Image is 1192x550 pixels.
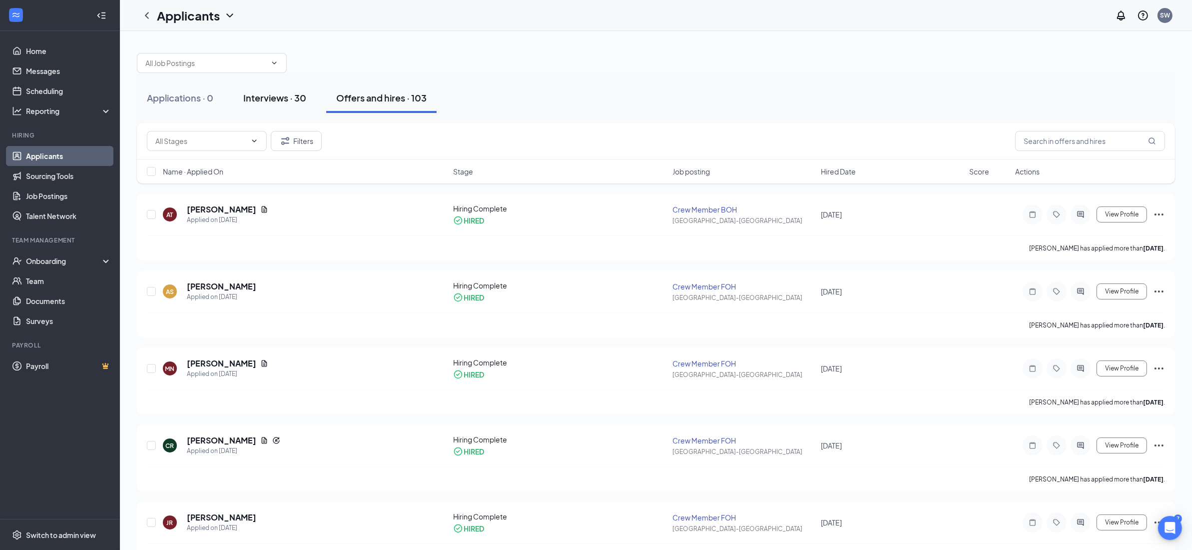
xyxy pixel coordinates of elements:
div: HIRED [464,215,484,225]
svg: ChevronDown [250,137,258,145]
svg: Note [1027,210,1039,218]
div: MN [165,364,175,373]
span: [DATE] [821,364,842,373]
svg: Note [1027,441,1039,449]
a: Scheduling [26,81,111,101]
span: View Profile [1105,519,1139,526]
a: Sourcing Tools [26,166,111,186]
div: Hiring Complete [453,511,666,521]
div: CR [166,441,174,450]
h5: [PERSON_NAME] [187,435,256,446]
b: [DATE] [1143,244,1164,252]
p: [PERSON_NAME] has applied more than . [1029,475,1165,483]
div: HIRED [464,523,484,533]
h5: [PERSON_NAME] [187,358,256,369]
div: Crew Member FOH [673,435,815,445]
svg: Ellipses [1153,362,1165,374]
span: [DATE] [821,210,842,219]
div: Crew Member FOH [673,358,815,368]
span: Stage [453,166,473,176]
b: [DATE] [1143,398,1164,406]
b: [DATE] [1143,321,1164,329]
div: Switch to admin view [26,530,96,540]
div: Applied on [DATE] [187,369,268,379]
svg: WorkstreamLogo [11,10,21,20]
a: Applicants [26,146,111,166]
svg: ActiveChat [1075,518,1087,526]
svg: Document [260,359,268,367]
svg: MagnifyingGlass [1148,137,1156,145]
h1: Applicants [157,7,220,24]
p: [PERSON_NAME] has applied more than . [1029,321,1165,329]
button: View Profile [1097,437,1147,453]
div: Hiring [12,131,109,139]
div: AT [167,210,173,219]
svg: Settings [12,530,22,540]
div: Applied on [DATE] [187,446,280,456]
p: [PERSON_NAME] has applied more than . [1029,244,1165,252]
div: [GEOGRAPHIC_DATA]-[GEOGRAPHIC_DATA] [673,216,815,225]
svg: CheckmarkCircle [453,215,463,225]
svg: CheckmarkCircle [453,446,463,456]
svg: ChevronLeft [141,9,153,21]
div: Crew Member FOH [673,512,815,522]
div: Onboarding [26,256,103,266]
div: Team Management [12,236,109,244]
button: View Profile [1097,206,1147,222]
svg: Reapply [272,436,280,444]
span: Hired Date [821,166,856,176]
svg: ActiveChat [1075,287,1087,295]
svg: Filter [279,135,291,147]
span: Name · Applied On [163,166,223,176]
button: View Profile [1097,283,1147,299]
div: Open Intercom Messenger [1158,516,1182,540]
div: Crew Member FOH [673,281,815,291]
svg: Notifications [1115,9,1127,21]
h5: [PERSON_NAME] [187,204,256,215]
span: View Profile [1105,288,1139,295]
span: Job posting [673,166,710,176]
svg: ActiveChat [1075,364,1087,372]
a: Talent Network [26,206,111,226]
svg: Ellipses [1153,285,1165,297]
div: Hiring Complete [453,280,666,290]
div: Payroll [12,341,109,349]
button: View Profile [1097,514,1147,530]
span: [DATE] [821,518,842,527]
svg: ChevronDown [270,59,278,67]
div: [GEOGRAPHIC_DATA]-[GEOGRAPHIC_DATA] [673,524,815,533]
svg: ActiveChat [1075,441,1087,449]
svg: CheckmarkCircle [453,523,463,533]
input: All Job Postings [145,57,266,68]
svg: Ellipses [1153,516,1165,528]
a: Messages [26,61,111,81]
div: Applications · 0 [147,91,213,104]
h5: [PERSON_NAME] [187,281,256,292]
svg: Analysis [12,106,22,116]
div: AS [166,287,174,296]
button: View Profile [1097,360,1147,376]
div: Interviews · 30 [243,91,306,104]
a: Home [26,41,111,61]
a: Job Postings [26,186,111,206]
span: View Profile [1105,211,1139,218]
svg: Tag [1051,518,1063,526]
svg: Note [1027,287,1039,295]
div: Reporting [26,106,112,116]
div: Hiring Complete [453,434,666,444]
a: PayrollCrown [26,356,111,376]
div: Applied on [DATE] [187,292,256,302]
div: Hiring Complete [453,203,666,213]
svg: Note [1027,364,1039,372]
svg: Tag [1051,441,1063,449]
div: Crew Member BOH [673,204,815,214]
div: Hiring Complete [453,357,666,367]
span: Score [969,166,989,176]
p: [PERSON_NAME] has applied more than . [1029,398,1165,406]
a: Surveys [26,311,111,331]
div: [GEOGRAPHIC_DATA]-[GEOGRAPHIC_DATA] [673,370,815,379]
svg: QuestionInfo [1137,9,1149,21]
svg: UserCheck [12,256,22,266]
svg: Document [260,436,268,444]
